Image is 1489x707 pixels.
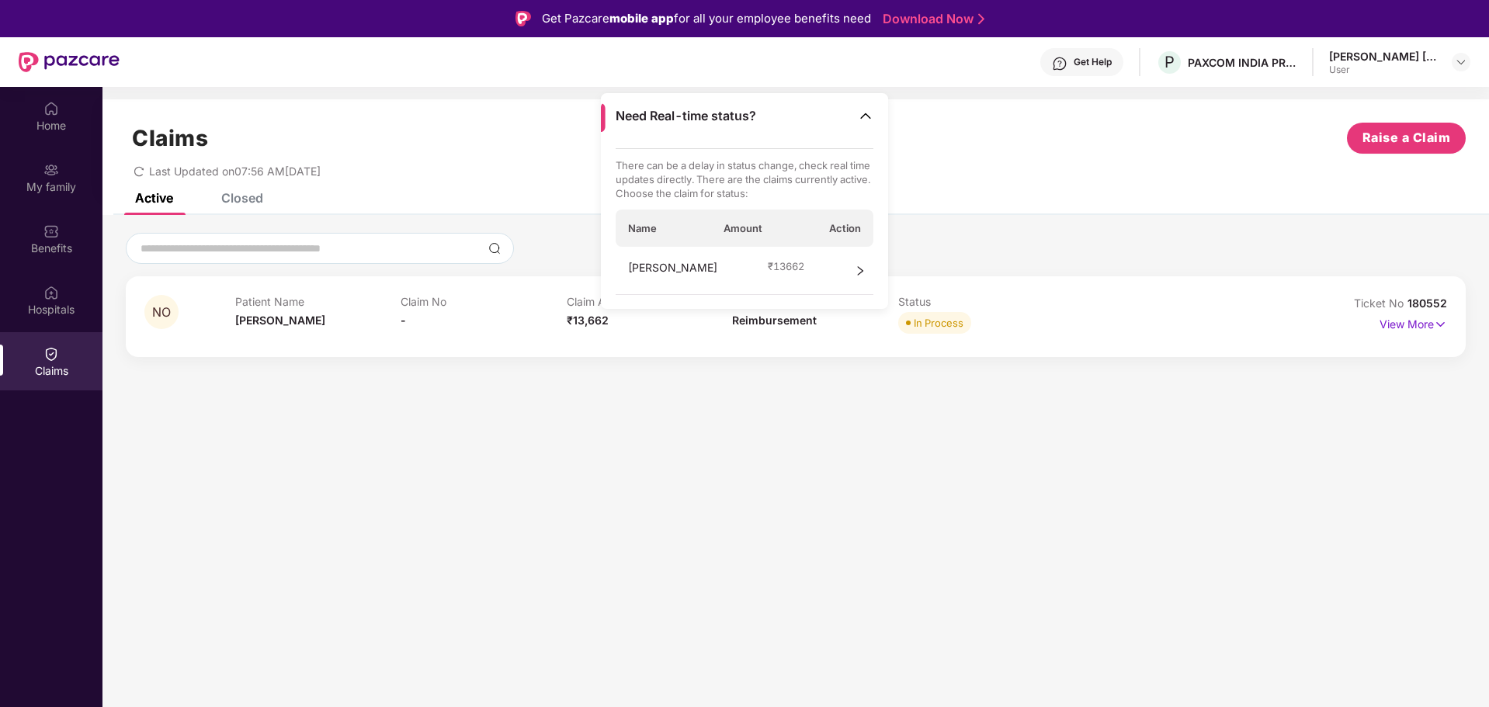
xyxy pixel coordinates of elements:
[43,101,59,116] img: svg+xml;base64,PHN2ZyBpZD0iSG9tZSIgeG1sbnM9Imh0dHA6Ly93d3cudzMub3JnLzIwMDAvc3ZnIiB3aWR0aD0iMjAiIG...
[1362,128,1451,147] span: Raise a Claim
[1188,55,1296,70] div: PAXCOM INDIA PRIVATE LIMITED
[132,125,208,151] h1: Claims
[858,108,873,123] img: Toggle Icon
[628,259,717,282] span: [PERSON_NAME]
[609,11,674,26] strong: mobile app
[149,165,321,178] span: Last Updated on 07:56 AM[DATE]
[43,285,59,300] img: svg+xml;base64,PHN2ZyBpZD0iSG9zcGl0YWxzIiB4bWxucz0iaHR0cDovL3d3dy53My5vcmcvMjAwMC9zdmciIHdpZHRoPS...
[883,11,980,27] a: Download Now
[1074,56,1112,68] div: Get Help
[898,295,1064,308] p: Status
[1434,316,1447,333] img: svg+xml;base64,PHN2ZyB4bWxucz0iaHR0cDovL3d3dy53My5vcmcvMjAwMC9zdmciIHdpZHRoPSIxNyIgaGVpZ2h0PSIxNy...
[488,242,501,255] img: svg+xml;base64,PHN2ZyBpZD0iU2VhcmNoLTMyeDMyIiB4bWxucz0iaHR0cDovL3d3dy53My5vcmcvMjAwMC9zdmciIHdpZH...
[616,108,756,124] span: Need Real-time status?
[19,52,120,72] img: New Pazcare Logo
[135,190,173,206] div: Active
[134,165,144,178] span: redo
[855,259,866,282] span: right
[401,295,567,308] p: Claim No
[43,162,59,178] img: svg+xml;base64,PHN2ZyB3aWR0aD0iMjAiIGhlaWdodD0iMjAiIHZpZXdCb3g9IjAgMCAyMCAyMCIgZmlsbD0ibm9uZSIgeG...
[567,314,609,327] span: ₹13,662
[628,221,657,235] span: Name
[616,158,874,200] p: There can be a delay in status change, check real time updates directly. There are the claims cur...
[152,306,171,319] span: NO
[1380,312,1447,333] p: View More
[43,224,59,239] img: svg+xml;base64,PHN2ZyBpZD0iQmVuZWZpdHMiIHhtbG5zPSJodHRwOi8vd3d3LnczLm9yZy8yMDAwL3N2ZyIgd2lkdGg9Ij...
[724,221,762,235] span: Amount
[1329,64,1438,76] div: User
[542,9,871,28] div: Get Pazcare for all your employee benefits need
[1407,296,1447,310] span: 180552
[732,314,817,327] span: Reimbursement
[1052,56,1067,71] img: svg+xml;base64,PHN2ZyBpZD0iSGVscC0zMngzMiIgeG1sbnM9Imh0dHA6Ly93d3cudzMub3JnLzIwMDAvc3ZnIiB3aWR0aD...
[235,295,401,308] p: Patient Name
[515,11,531,26] img: Logo
[1354,296,1407,310] span: Ticket No
[978,11,984,27] img: Stroke
[567,295,733,308] p: Claim Amount
[914,315,963,331] div: In Process
[829,221,861,235] span: Action
[43,346,59,362] img: svg+xml;base64,PHN2ZyBpZD0iQ2xhaW0iIHhtbG5zPSJodHRwOi8vd3d3LnczLm9yZy8yMDAwL3N2ZyIgd2lkdGg9IjIwIi...
[1455,56,1467,68] img: svg+xml;base64,PHN2ZyBpZD0iRHJvcGRvd24tMzJ4MzIiIHhtbG5zPSJodHRwOi8vd3d3LnczLm9yZy8yMDAwL3N2ZyIgd2...
[1329,49,1438,64] div: [PERSON_NAME] [PERSON_NAME]
[1164,53,1175,71] span: P
[221,190,263,206] div: Closed
[1347,123,1466,154] button: Raise a Claim
[235,314,325,327] span: [PERSON_NAME]
[768,259,804,273] span: ₹ 13662
[401,314,406,327] span: -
